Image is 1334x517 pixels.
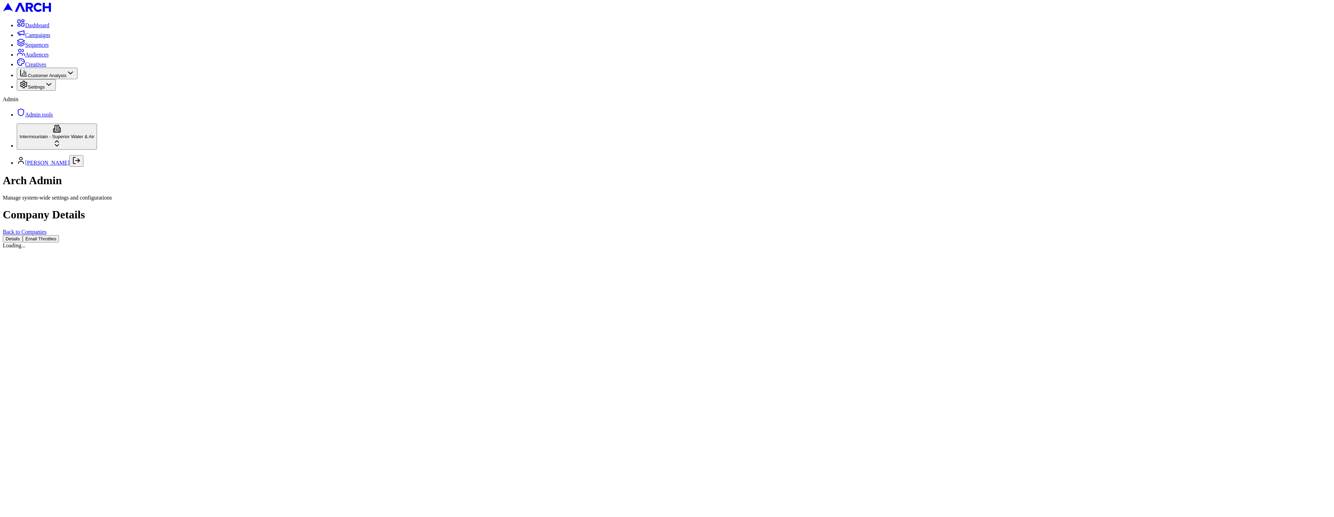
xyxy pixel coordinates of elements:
[25,32,50,38] span: Campaigns
[25,160,69,166] a: [PERSON_NAME]
[3,242,1331,249] div: Loading...
[17,112,53,118] a: Admin tools
[17,123,97,150] button: Intermountain - Superior Water & Air
[25,112,53,118] span: Admin tools
[17,61,46,67] a: Creatives
[3,235,23,242] button: Details
[23,235,59,242] button: Email Throttles
[3,208,1331,221] h1: Company Details
[3,229,46,235] a: Back to Companies
[17,22,49,28] a: Dashboard
[25,61,46,67] span: Creatives
[28,73,66,78] span: Customer Analysis
[17,79,56,91] button: Settings
[17,32,50,38] a: Campaigns
[28,84,45,90] span: Settings
[3,96,1331,103] div: Admin
[3,174,1331,187] h1: Arch Admin
[25,42,49,48] span: Sequences
[17,52,49,58] a: Audiences
[17,68,77,79] button: Customer Analysis
[69,155,83,167] button: Log out
[25,52,49,58] span: Audiences
[17,42,49,48] a: Sequences
[3,195,1331,201] div: Manage system-wide settings and configurations
[20,134,94,139] span: Intermountain - Superior Water & Air
[25,22,49,28] span: Dashboard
